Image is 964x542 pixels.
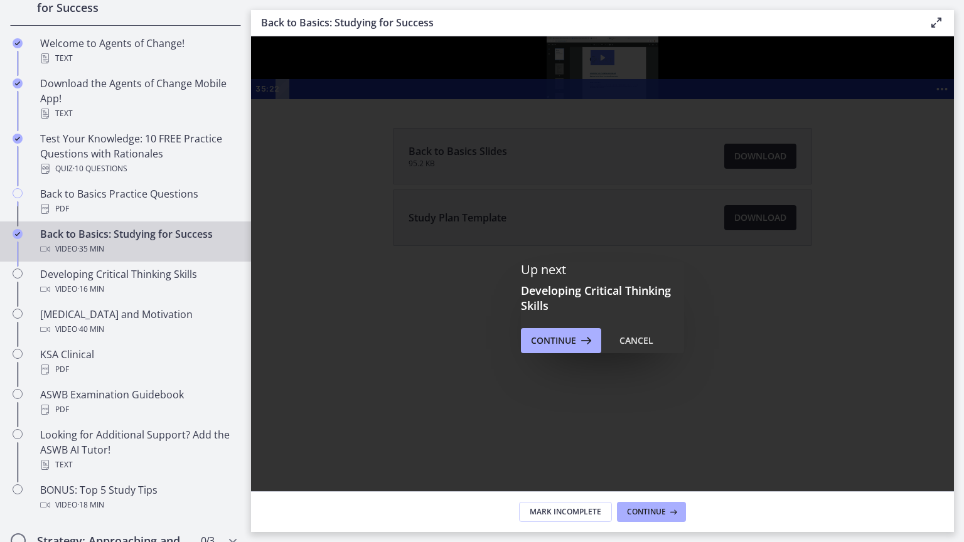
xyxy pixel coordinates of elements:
[40,497,236,513] div: Video
[521,262,684,278] p: Up next
[40,322,236,337] div: Video
[40,282,236,297] div: Video
[40,482,236,513] div: BONUS: Top 5 Study Tips
[530,507,601,517] span: Mark Incomplete
[679,43,703,63] button: Show more buttons
[619,333,653,348] div: Cancel
[519,502,612,522] button: Mark Incomplete
[77,497,104,513] span: · 18 min
[77,242,104,257] span: · 35 min
[77,322,104,337] span: · 40 min
[340,14,363,29] button: Play Video: ctfdf6eqvn4c72r5t4t0.mp4
[13,229,23,239] i: Completed
[13,134,23,144] i: Completed
[617,502,686,522] button: Continue
[627,507,666,517] span: Continue
[521,283,684,313] h3: Developing Critical Thinking Skills
[40,457,236,472] div: Text
[31,43,673,63] div: Playbar
[609,328,663,353] button: Cancel
[13,38,23,48] i: Completed
[40,186,236,216] div: Back to Basics Practice Questions
[261,15,909,30] h3: Back to Basics: Studying for Success
[40,131,236,176] div: Test Your Knowledge: 10 FREE Practice Questions with Rationales
[40,307,236,337] div: [MEDICAL_DATA] and Motivation
[40,387,236,417] div: ASWB Examination Guidebook
[531,333,576,348] span: Continue
[40,427,236,472] div: Looking for Additional Support? Add the ASWB AI Tutor!
[40,36,236,66] div: Welcome to Agents of Change!
[77,282,104,297] span: · 16 min
[73,161,127,176] span: · 10 Questions
[40,226,236,257] div: Back to Basics: Studying for Success
[40,51,236,66] div: Text
[40,106,236,121] div: Text
[40,362,236,377] div: PDF
[40,201,236,216] div: PDF
[13,78,23,88] i: Completed
[40,402,236,417] div: PDF
[40,347,236,377] div: KSA Clinical
[40,161,236,176] div: Quiz
[40,242,236,257] div: Video
[40,267,236,297] div: Developing Critical Thinking Skills
[521,328,601,353] button: Continue
[40,76,236,121] div: Download the Agents of Change Mobile App!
